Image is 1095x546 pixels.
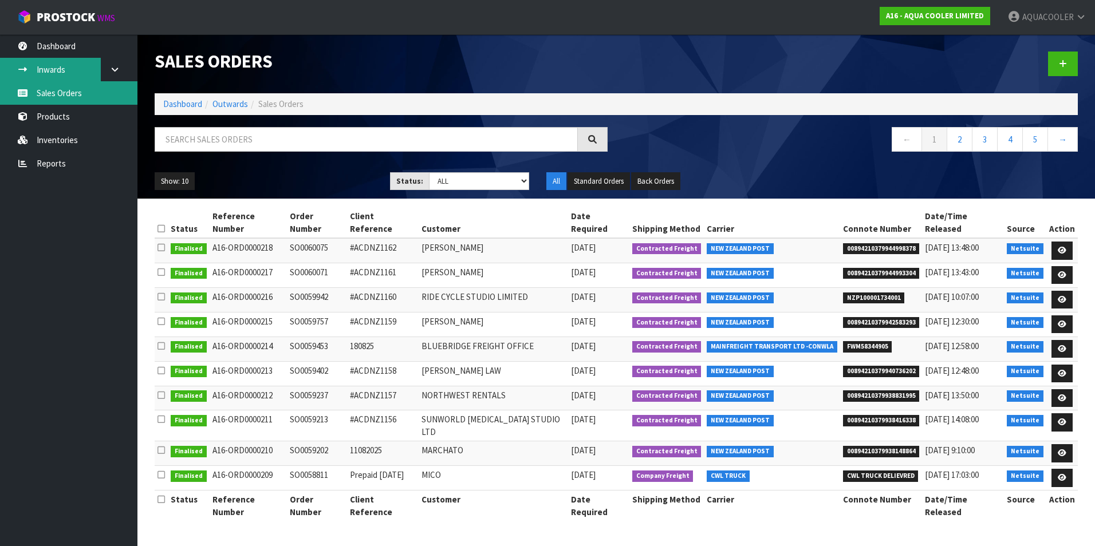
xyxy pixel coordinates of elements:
a: ← [892,127,922,152]
span: Sales Orders [258,98,304,109]
span: Contracted Freight [632,415,702,426]
td: BLUEBRIDGE FREIGHT OFFICE [419,337,568,361]
span: Netsuite [1007,292,1043,304]
span: Contracted Freight [632,446,702,457]
th: Source [1004,490,1046,521]
span: FWM58344905 [843,341,892,353]
span: Contracted Freight [632,317,702,329]
td: [PERSON_NAME] [419,238,568,263]
span: [DATE] [571,365,596,376]
span: MAINFREIGHT TRANSPORT LTD -CONWLA [707,341,837,353]
td: A16-ORD0000213 [210,361,287,386]
th: Reference Number [210,490,287,521]
td: MARCHATO [419,441,568,466]
td: A16-ORD0000217 [210,263,287,287]
th: Customer [419,207,568,238]
span: NEW ZEALAND POST [707,415,774,426]
span: NEW ZEALAND POST [707,446,774,457]
td: SO0059237 [287,386,347,410]
span: Contracted Freight [632,390,702,402]
td: MICO [419,466,568,490]
span: [DATE] [571,267,596,278]
td: A16-ORD0000211 [210,410,287,441]
td: #ACDNZ1161 [347,263,419,287]
a: 3 [972,127,998,152]
span: 00894210379944993304 [843,268,920,279]
span: Finalised [171,292,207,304]
td: SO0059402 [287,361,347,386]
span: [DATE] [571,445,596,456]
span: Finalised [171,415,207,426]
span: CWL TRUCK DELIEVRED [843,470,919,482]
span: [DATE] [571,390,596,401]
th: Shipping Method [629,490,704,521]
a: 5 [1022,127,1048,152]
th: Connote Number [840,490,923,521]
span: [DATE] 10:07:00 [925,291,979,302]
td: NORTHWEST RENTALS [419,386,568,410]
span: NEW ZEALAND POST [707,292,774,304]
img: cube-alt.png [17,10,31,24]
a: 1 [921,127,947,152]
nav: Page navigation [625,127,1078,155]
td: #ACDNZ1160 [347,287,419,312]
td: [PERSON_NAME] [419,263,568,287]
td: #ACDNZ1156 [347,410,419,441]
span: Contracted Freight [632,292,702,304]
td: SUNWORLD [MEDICAL_DATA] STUDIO LTD [419,410,568,441]
span: Contracted Freight [632,366,702,377]
td: SO0059453 [287,337,347,361]
th: Status [168,490,210,521]
span: ProStock [37,10,95,25]
span: [DATE] [571,316,596,327]
td: SO0058811 [287,466,347,490]
td: #ACDNZ1157 [347,386,419,410]
td: A16-ORD0000215 [210,312,287,337]
th: Connote Number [840,207,923,238]
span: Netsuite [1007,268,1043,279]
th: Date Required [568,207,629,238]
td: SO0059213 [287,410,347,441]
span: NEW ZEALAND POST [707,390,774,402]
th: Client Reference [347,207,419,238]
span: Finalised [171,446,207,457]
th: Shipping Method [629,207,704,238]
a: 2 [947,127,972,152]
button: All [546,172,566,191]
th: Action [1046,207,1078,238]
span: Finalised [171,390,207,402]
td: A16-ORD0000209 [210,466,287,490]
span: AQUACOOLER [1022,11,1074,22]
span: [DATE] 12:58:00 [925,341,979,351]
span: [DATE] 13:50:00 [925,390,979,401]
span: Contracted Freight [632,243,702,255]
button: Back Orders [631,172,680,191]
span: Finalised [171,268,207,279]
td: A16-ORD0000214 [210,337,287,361]
th: Carrier [704,207,840,238]
th: Source [1004,207,1046,238]
td: SO0060075 [287,238,347,263]
span: [DATE] [571,414,596,425]
a: Outwards [212,98,248,109]
th: Date/Time Released [922,207,1004,238]
span: Netsuite [1007,366,1043,377]
span: 00894210379938416338 [843,415,920,426]
span: 00894210379938148864 [843,446,920,457]
span: Finalised [171,366,207,377]
span: Finalised [171,341,207,353]
td: SO0060071 [287,263,347,287]
th: Action [1046,490,1078,521]
span: [DATE] 17:03:00 [925,469,979,480]
span: [DATE] [571,469,596,480]
td: [PERSON_NAME] [419,312,568,337]
span: [DATE] 14:08:00 [925,414,979,425]
td: #ACDNZ1159 [347,312,419,337]
span: Netsuite [1007,446,1043,457]
span: Finalised [171,317,207,329]
td: #ACDNZ1158 [347,361,419,386]
span: Netsuite [1007,390,1043,402]
td: 11082025 [347,441,419,466]
th: Order Number [287,207,347,238]
span: [DATE] 9:10:00 [925,445,975,456]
